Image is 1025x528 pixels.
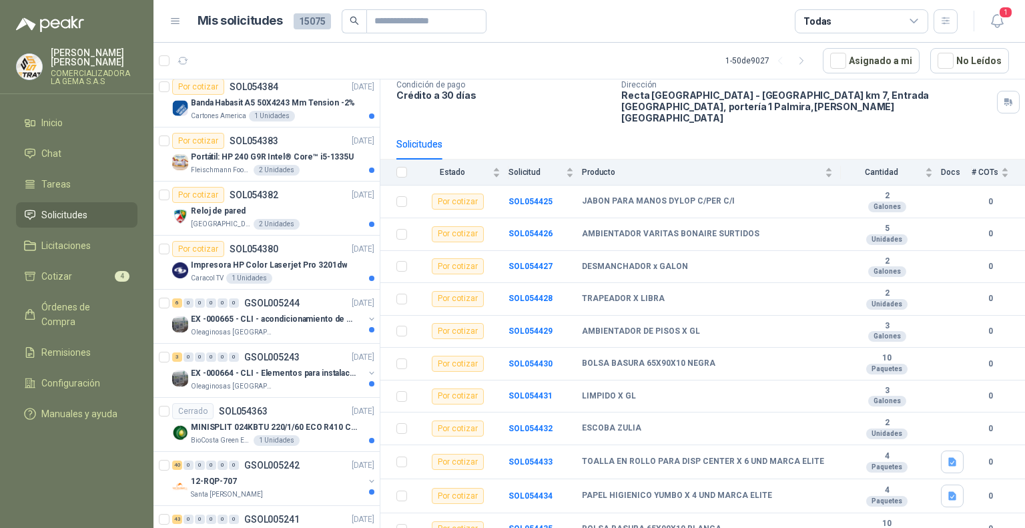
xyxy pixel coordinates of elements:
a: 40 0 0 0 0 0 GSOL005242[DATE] Company Logo12-RQP-707Santa [PERSON_NAME] [172,457,377,500]
div: Paquetes [866,462,908,473]
div: Todas [803,14,831,29]
b: 2 [841,288,933,299]
b: 3 [841,321,933,332]
a: Tareas [16,172,137,197]
b: JABON PARA MANOS DYLOP C/PER C/I [582,196,735,207]
div: Por cotizar [432,226,484,242]
div: Unidades [866,299,908,310]
span: Estado [415,168,490,177]
a: Remisiones [16,340,137,365]
a: Órdenes de Compra [16,294,137,334]
p: [DATE] [352,297,374,310]
div: Galones [868,396,906,407]
img: Company Logo [172,208,188,224]
span: Manuales y ayuda [41,407,117,421]
b: SOL054434 [508,491,553,501]
div: 0 [206,298,216,308]
b: 5 [841,224,933,234]
div: Por cotizar [432,194,484,210]
a: SOL054429 [508,326,553,336]
div: 0 [218,461,228,470]
p: SOL054384 [230,82,278,91]
p: [GEOGRAPHIC_DATA] [191,219,251,230]
p: Impresora HP Color Laserjet Pro 3201dw [191,259,347,272]
span: 4 [115,271,129,282]
a: Licitaciones [16,233,137,258]
p: SOL054383 [230,136,278,146]
a: SOL054430 [508,359,553,368]
p: EX -000665 - CLI - acondicionamiento de caja para [191,313,357,326]
th: Cantidad [841,160,941,186]
div: Por cotizar [432,421,484,437]
span: Cantidad [841,168,922,177]
b: 0 [972,358,1009,370]
div: 0 [184,352,194,362]
p: Condición de pago [396,80,611,89]
p: EX -000664 - CLI - Elementos para instalacion de c [191,367,357,380]
div: Por cotizar [172,79,224,95]
a: Por cotizarSOL054384[DATE] Company LogoBanda Habasit A5 50X4243 Mm Tension -2%Cartones America1 U... [153,73,380,127]
b: 3 [841,386,933,397]
b: 2 [841,256,933,267]
b: PAPEL HIGIENICO YUMBO X 4 UND MARCA ELITE [582,491,772,501]
b: SOL054431 [508,391,553,401]
a: Configuración [16,370,137,396]
div: 40 [172,461,182,470]
b: 0 [972,423,1009,435]
div: 1 Unidades [254,435,300,446]
span: Inicio [41,115,63,130]
div: 2 Unidades [254,219,300,230]
div: 0 [206,461,216,470]
div: Unidades [866,234,908,245]
b: BOLSA BASURA 65X90X10 NEGRA [582,358,715,369]
p: [DATE] [352,243,374,256]
div: 0 [184,461,194,470]
p: BioCosta Green Energy S.A.S [191,435,251,446]
p: [DATE] [352,135,374,148]
b: ESCOBA ZULIA [582,423,641,434]
div: Paquetes [866,364,908,374]
th: Estado [415,160,508,186]
b: 4 [841,451,933,462]
b: 0 [972,228,1009,240]
div: Por cotizar [432,388,484,405]
img: Company Logo [172,154,188,170]
span: Órdenes de Compra [41,300,125,329]
div: 3 [172,352,182,362]
p: Fleischmann Foods S.A. [191,165,251,176]
b: 0 [972,390,1009,403]
span: 1 [998,6,1013,19]
b: TRAPEADOR X LIBRA [582,294,665,304]
div: 0 [195,352,205,362]
div: 0 [184,515,194,524]
a: 6 0 0 0 0 0 GSOL005244[DATE] Company LogoEX -000665 - CLI - acondicionamiento de caja paraOleagin... [172,295,377,338]
a: CerradoSOL054363[DATE] Company LogoMINISPLIT 024KBTU 220/1/60 ECO R410 C/FRBioCosta Green Energy ... [153,398,380,452]
p: Cartones America [191,111,246,121]
div: 0 [195,515,205,524]
img: Company Logo [172,316,188,332]
div: 1 Unidades [226,273,272,284]
div: 0 [206,352,216,362]
div: Solicitudes [396,137,442,152]
a: SOL054426 [508,229,553,238]
a: Chat [16,141,137,166]
b: SOL054425 [508,197,553,206]
p: Dirección [621,80,992,89]
div: 6 [172,298,182,308]
div: Cerrado [172,403,214,419]
p: Banda Habasit A5 50X4243 Mm Tension -2% [191,97,355,109]
p: Crédito a 30 días [396,89,611,101]
p: Oleaginosas [GEOGRAPHIC_DATA][PERSON_NAME] [191,327,275,338]
div: Por cotizar [172,187,224,203]
a: Solicitudes [16,202,137,228]
p: [DATE] [352,81,374,93]
b: AMBIENTADOR DE PISOS X GL [582,326,700,337]
div: 0 [229,515,239,524]
div: 0 [195,298,205,308]
b: SOL054432 [508,424,553,433]
p: [DATE] [352,351,374,364]
b: 0 [972,260,1009,273]
div: 0 [229,298,239,308]
div: Por cotizar [172,133,224,149]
